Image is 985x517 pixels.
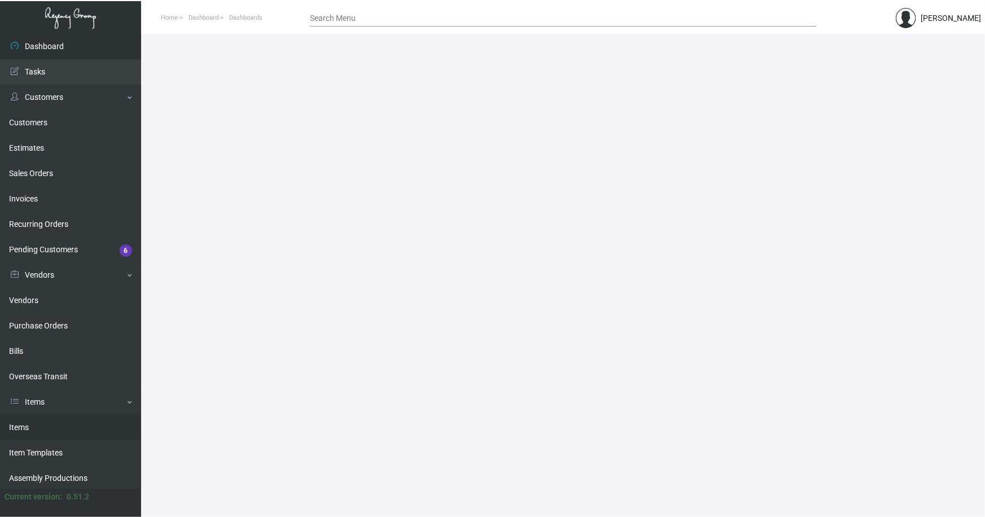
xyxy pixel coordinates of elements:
div: Current version: [5,491,62,503]
div: 0.51.2 [67,491,89,503]
div: [PERSON_NAME] [921,12,981,24]
span: Dashboards [229,14,262,21]
img: admin@bootstrapmaster.com [896,8,916,28]
span: Dashboard [189,14,218,21]
span: Home [161,14,178,21]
